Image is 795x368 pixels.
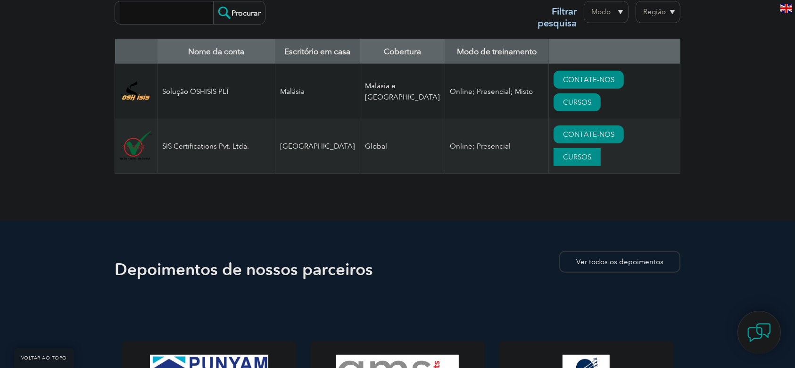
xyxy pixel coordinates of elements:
font: CONTATE-NOS [563,130,614,139]
font: Online; Presencial [450,142,511,151]
font: Cobertura [384,47,421,56]
font: CURSOS [563,153,591,161]
font: Solução OSHISIS PLT [162,87,230,96]
input: Procurar [213,1,265,24]
font: Nome da conta [188,47,244,56]
font: SIS Certifications Pvt. Ltda. [162,142,249,151]
a: CONTATE-NOS [554,71,624,89]
a: CURSOS [554,93,601,111]
font: CONTATE-NOS [563,75,614,84]
font: CURSOS [563,98,591,107]
th: Cobertura: ative para classificar a coluna em ordem crescente [360,39,445,64]
font: Modo de treinamento [457,47,537,56]
font: VOLTAR AO TOPO [21,355,67,361]
font: Filtrar pesquisa [538,6,577,29]
font: Malásia [280,87,305,96]
th: Nome da conta: ative para classificar a coluna em ordem decrescente [157,39,275,64]
img: contact-chat.png [747,321,771,344]
img: 3e02472a-4508-ef11-9f89-00224895d7a3-logo.png [120,131,152,160]
font: Depoimentos de nossos parceiros [115,259,373,279]
font: Global [365,142,387,151]
a: CONTATE-NOS [554,125,624,143]
a: Ver todos os depoimentos [559,251,680,273]
th: Home Office: ative para classificar a coluna em ordem crescente [275,39,360,64]
font: Ver todos os depoimentos [576,258,663,266]
th: Modo de treinamento: ative para classificar a coluna em ordem crescente [445,39,549,64]
font: Online; Presencial; Misto [450,87,533,96]
th: : ativar para classificar a coluna em ordem crescente [549,39,680,64]
font: [GEOGRAPHIC_DATA] [280,142,355,151]
a: VOLTAR AO TOPO [14,348,74,368]
font: Malásia e [GEOGRAPHIC_DATA] [365,82,440,101]
img: en [780,4,792,13]
img: 5113d4a1-7437-ef11-a316-00224812a81c-logo.png [120,80,152,102]
font: Escritório em casa [285,47,351,56]
a: CURSOS [554,148,601,166]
